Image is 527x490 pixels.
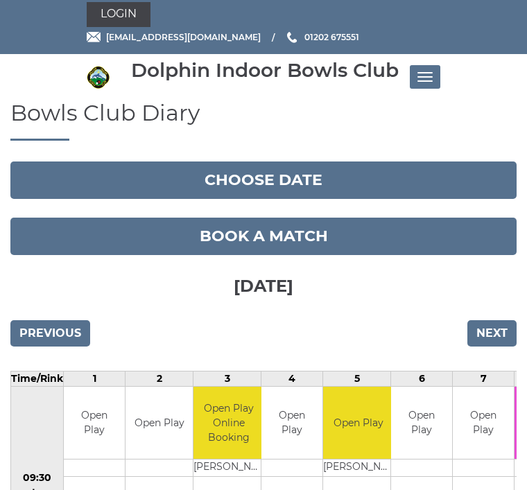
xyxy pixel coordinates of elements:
[410,65,440,89] button: Toggle navigation
[87,32,101,42] img: Email
[193,371,261,386] td: 3
[323,387,393,460] td: Open Play
[126,371,193,386] td: 2
[10,161,517,199] button: Choose date
[391,387,452,460] td: Open Play
[10,320,90,347] input: Previous
[87,66,110,89] img: Dolphin Indoor Bowls Club
[193,460,263,477] td: [PERSON_NAME]
[285,30,359,44] a: Phone us 01202 675551
[10,218,517,255] a: Book a match
[87,30,261,44] a: Email [EMAIL_ADDRESS][DOMAIN_NAME]
[304,32,359,42] span: 01202 675551
[287,32,297,43] img: Phone us
[10,100,517,141] h1: Bowls Club Diary
[131,60,399,81] div: Dolphin Indoor Bowls Club
[323,460,393,477] td: [PERSON_NAME]
[261,387,322,460] td: Open Play
[106,32,261,42] span: [EMAIL_ADDRESS][DOMAIN_NAME]
[193,387,263,460] td: Open Play Online Booking
[323,371,391,386] td: 5
[391,371,453,386] td: 6
[261,371,323,386] td: 4
[64,387,125,460] td: Open Play
[467,320,517,347] input: Next
[10,255,517,313] h3: [DATE]
[11,371,64,386] td: Time/Rink
[87,2,150,27] a: Login
[453,387,514,460] td: Open Play
[64,371,126,386] td: 1
[453,371,515,386] td: 7
[126,387,193,460] td: Open Play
